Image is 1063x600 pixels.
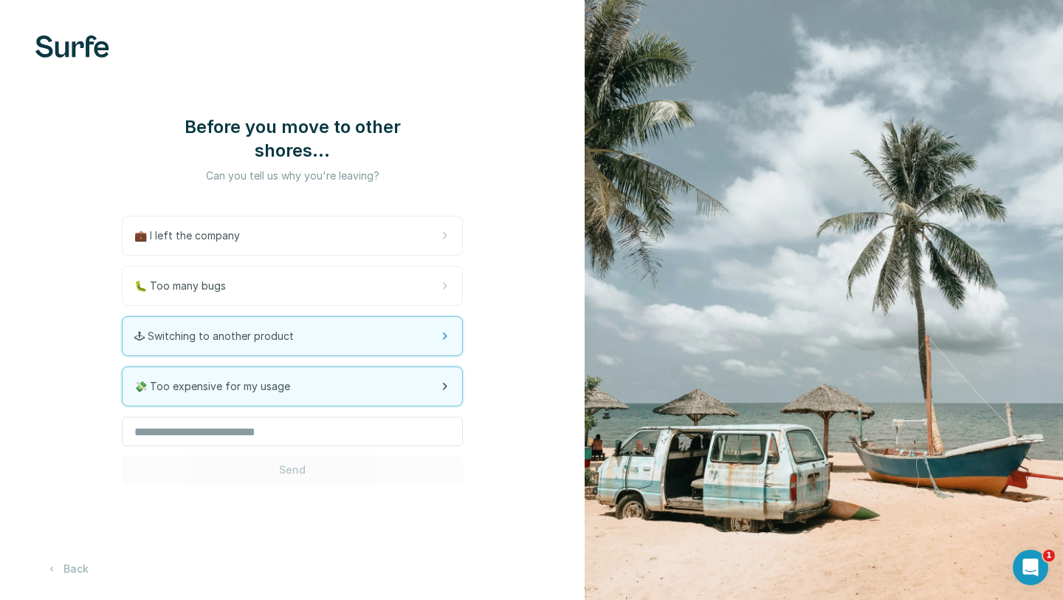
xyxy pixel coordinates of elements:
[145,168,440,183] p: Can you tell us why you're leaving?
[134,379,302,394] span: 💸 Too expensive for my usage
[134,279,238,293] span: 🐛 Too many bugs
[1013,550,1048,585] iframe: Intercom live chat
[134,329,306,344] span: 🕹 Switching to another product
[145,115,440,163] h1: Before you move to other shores...
[35,556,99,582] button: Back
[134,228,252,243] span: 💼 I left the company
[35,35,109,58] img: Surfe's logo
[1043,550,1055,562] span: 1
